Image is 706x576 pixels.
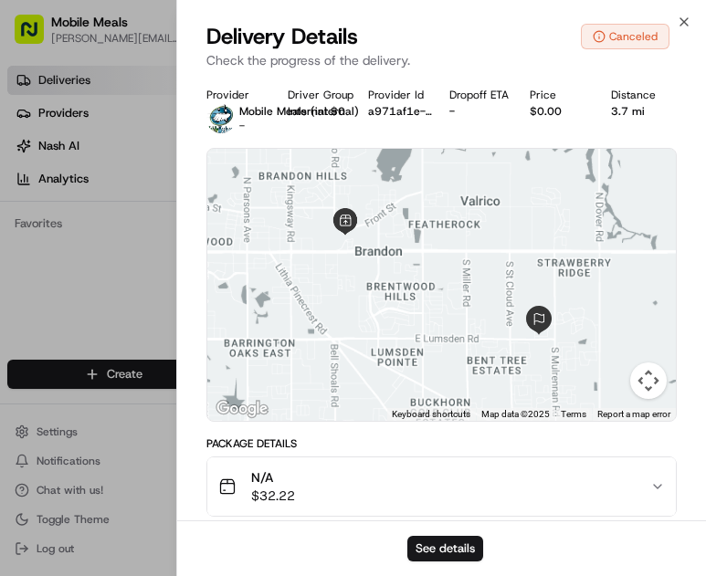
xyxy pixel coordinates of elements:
img: Nash [18,18,55,55]
button: Start new chat [311,180,332,202]
div: 📗 [18,267,33,281]
a: 💻API Documentation [147,257,300,290]
div: Provider [206,88,272,102]
span: Knowledge Base [37,265,140,283]
input: Clear [47,118,301,137]
div: Internal $0 [288,104,353,119]
p: Welcome 👋 [18,73,332,102]
button: Keyboard shortcuts [392,408,470,421]
div: 💻 [154,267,169,281]
img: Google [212,397,272,421]
span: - [239,119,245,133]
div: We're available if you need us! [62,193,231,207]
span: N/A [251,468,295,487]
button: N/A$32.22 [207,457,676,516]
button: See details [407,536,483,561]
div: Package Details [206,436,677,451]
a: Report a map error [597,409,670,419]
span: Mobile Meals (internal) [239,104,359,119]
a: Powered byPylon [129,309,221,323]
a: Terms [561,409,586,419]
div: Price [530,88,595,102]
p: Check the progress of the delivery. [206,51,677,69]
button: Canceled [581,24,669,49]
span: $32.22 [251,487,295,505]
span: Delivery Details [206,22,358,51]
button: Map camera controls [630,362,667,399]
span: API Documentation [173,265,293,283]
button: a971af1e-ff4c-f052-1c44-fe9934732258 [368,104,434,119]
div: Driver Group [288,88,353,102]
img: 1736555255976-a54dd68f-1ca7-489b-9aae-adbdc363a1c4 [18,174,51,207]
img: MM.png [206,104,236,133]
span: Pylon [182,309,221,323]
div: Provider Id [368,88,434,102]
a: 📗Knowledge Base [11,257,147,290]
div: - [449,104,515,119]
div: Distance [611,88,677,102]
div: 3.7 mi [611,104,677,119]
span: Map data ©2025 [481,409,550,419]
div: Dropoff ETA [449,88,515,102]
a: Open this area in Google Maps (opens a new window) [212,397,272,421]
div: Start new chat [62,174,300,193]
div: $0.00 [530,104,595,119]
